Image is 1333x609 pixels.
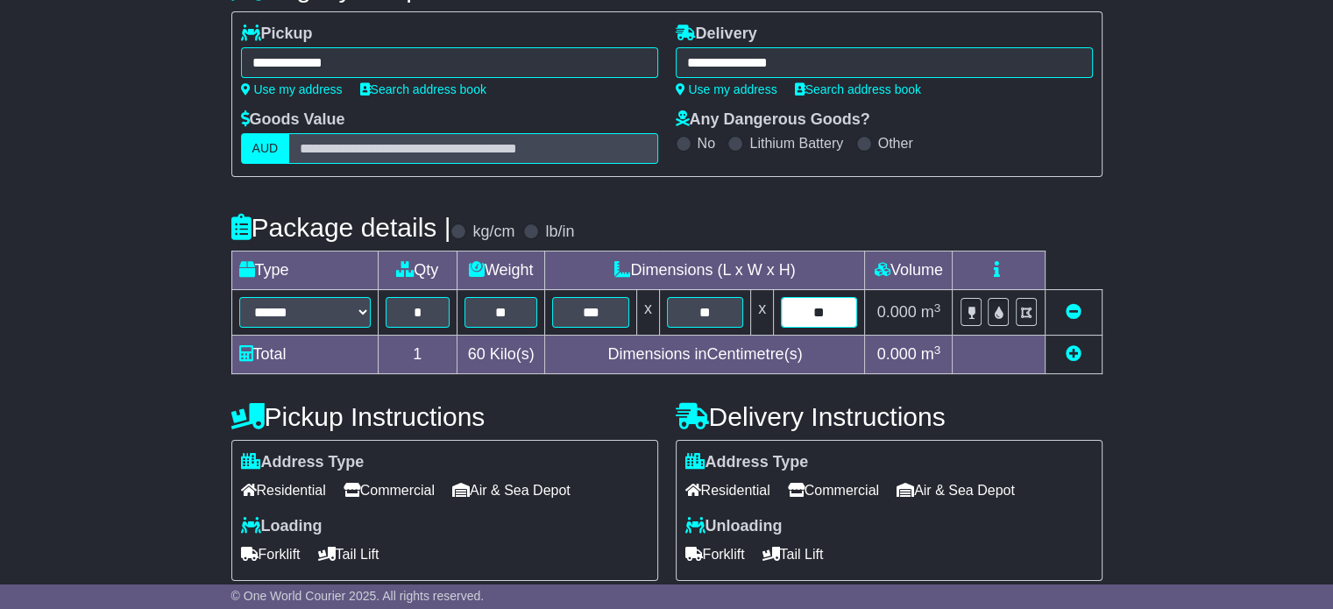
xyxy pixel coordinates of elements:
[877,345,917,363] span: 0.000
[676,82,777,96] a: Use my address
[877,303,917,321] span: 0.000
[545,223,574,242] label: lb/in
[241,82,343,96] a: Use my address
[762,541,824,568] span: Tail Lift
[241,25,313,44] label: Pickup
[378,251,457,290] td: Qty
[231,336,378,374] td: Total
[921,303,941,321] span: m
[676,25,757,44] label: Delivery
[685,453,809,472] label: Address Type
[698,135,715,152] label: No
[231,589,485,603] span: © One World Courier 2025. All rights reserved.
[318,541,379,568] span: Tail Lift
[545,251,865,290] td: Dimensions (L x W x H)
[934,343,941,357] sup: 3
[378,336,457,374] td: 1
[934,301,941,315] sup: 3
[685,517,783,536] label: Unloading
[231,402,658,431] h4: Pickup Instructions
[676,402,1103,431] h4: Delivery Instructions
[676,110,870,130] label: Any Dangerous Goods?
[344,477,435,504] span: Commercial
[468,345,486,363] span: 60
[878,135,913,152] label: Other
[241,541,301,568] span: Forklift
[897,477,1015,504] span: Air & Sea Depot
[241,477,326,504] span: Residential
[545,336,865,374] td: Dimensions in Centimetre(s)
[241,517,323,536] label: Loading
[1066,303,1081,321] a: Remove this item
[788,477,879,504] span: Commercial
[685,477,770,504] span: Residential
[795,82,921,96] a: Search address book
[457,251,545,290] td: Weight
[241,133,290,164] label: AUD
[921,345,941,363] span: m
[452,477,571,504] span: Air & Sea Depot
[472,223,514,242] label: kg/cm
[231,213,451,242] h4: Package details |
[231,251,378,290] td: Type
[457,336,545,374] td: Kilo(s)
[685,541,745,568] span: Forklift
[749,135,843,152] label: Lithium Battery
[241,110,345,130] label: Goods Value
[751,290,774,336] td: x
[865,251,953,290] td: Volume
[241,453,365,472] label: Address Type
[636,290,659,336] td: x
[1066,345,1081,363] a: Add new item
[360,82,486,96] a: Search address book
